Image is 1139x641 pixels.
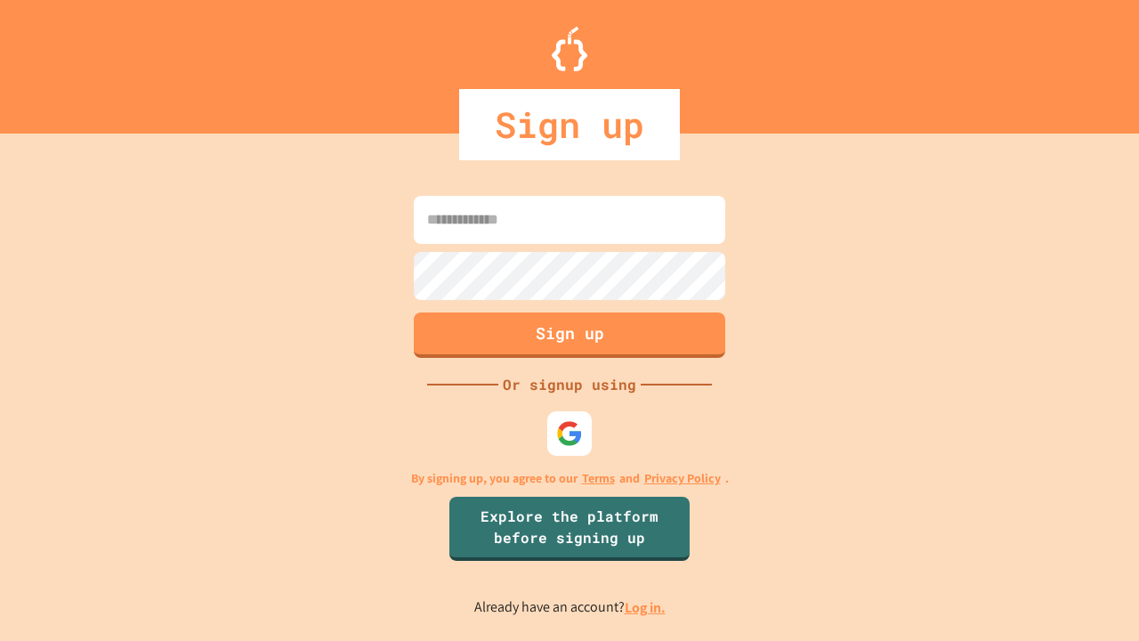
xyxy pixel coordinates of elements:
[582,469,615,488] a: Terms
[498,374,641,395] div: Or signup using
[449,497,690,561] a: Explore the platform before signing up
[414,312,725,358] button: Sign up
[556,420,583,447] img: google-icon.svg
[552,27,587,71] img: Logo.svg
[644,469,721,488] a: Privacy Policy
[411,469,729,488] p: By signing up, you agree to our and .
[459,89,680,160] div: Sign up
[474,596,666,619] p: Already have an account?
[625,598,666,617] a: Log in.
